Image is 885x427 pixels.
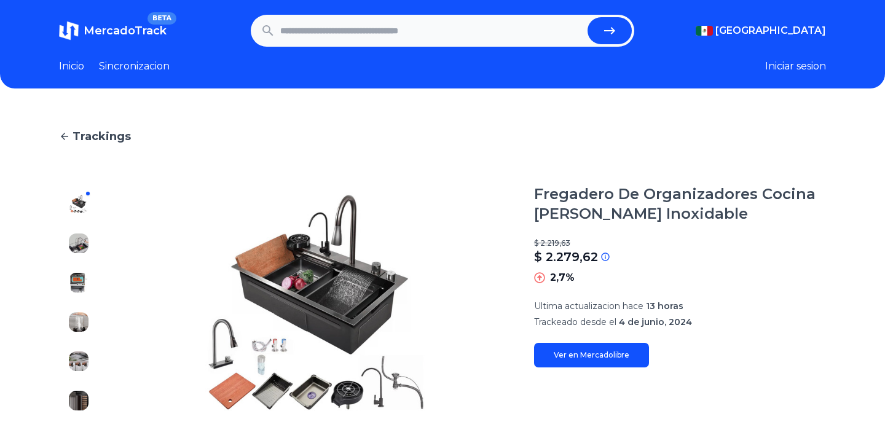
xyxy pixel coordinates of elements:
span: Ultima actualizacion hace [534,300,643,311]
p: $ 2.279,62 [534,248,598,265]
img: Fregadero De Organizadores Cocina Tarja De Acero Inoxidable [69,351,88,371]
button: [GEOGRAPHIC_DATA] [696,23,826,38]
span: BETA [147,12,176,25]
img: Fregadero De Organizadores Cocina Tarja De Acero Inoxidable [123,184,509,420]
span: [GEOGRAPHIC_DATA] [715,23,826,38]
img: Fregadero De Organizadores Cocina Tarja De Acero Inoxidable [69,312,88,332]
p: 2,7% [550,270,575,285]
p: $ 2.219,63 [534,238,826,248]
img: MercadoTrack [59,21,79,41]
img: Fregadero De Organizadores Cocina Tarja De Acero Inoxidable [69,194,88,214]
a: MercadoTrackBETA [59,21,167,41]
span: 13 horas [646,300,683,311]
img: Fregadero De Organizadores Cocina Tarja De Acero Inoxidable [69,233,88,253]
button: Iniciar sesion [765,59,826,74]
span: Trackeado desde el [534,316,616,327]
a: Sincronizacion [99,59,170,74]
a: Ver en Mercadolibre [534,343,649,367]
img: Fregadero De Organizadores Cocina Tarja De Acero Inoxidable [69,391,88,410]
h1: Fregadero De Organizadores Cocina [PERSON_NAME] Inoxidable [534,184,826,224]
span: 4 de junio, 2024 [619,316,692,327]
span: MercadoTrack [84,24,167,37]
img: Fregadero De Organizadores Cocina Tarja De Acero Inoxidable [69,273,88,292]
a: Trackings [59,128,826,145]
span: Trackings [73,128,131,145]
img: Mexico [696,26,713,36]
a: Inicio [59,59,84,74]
